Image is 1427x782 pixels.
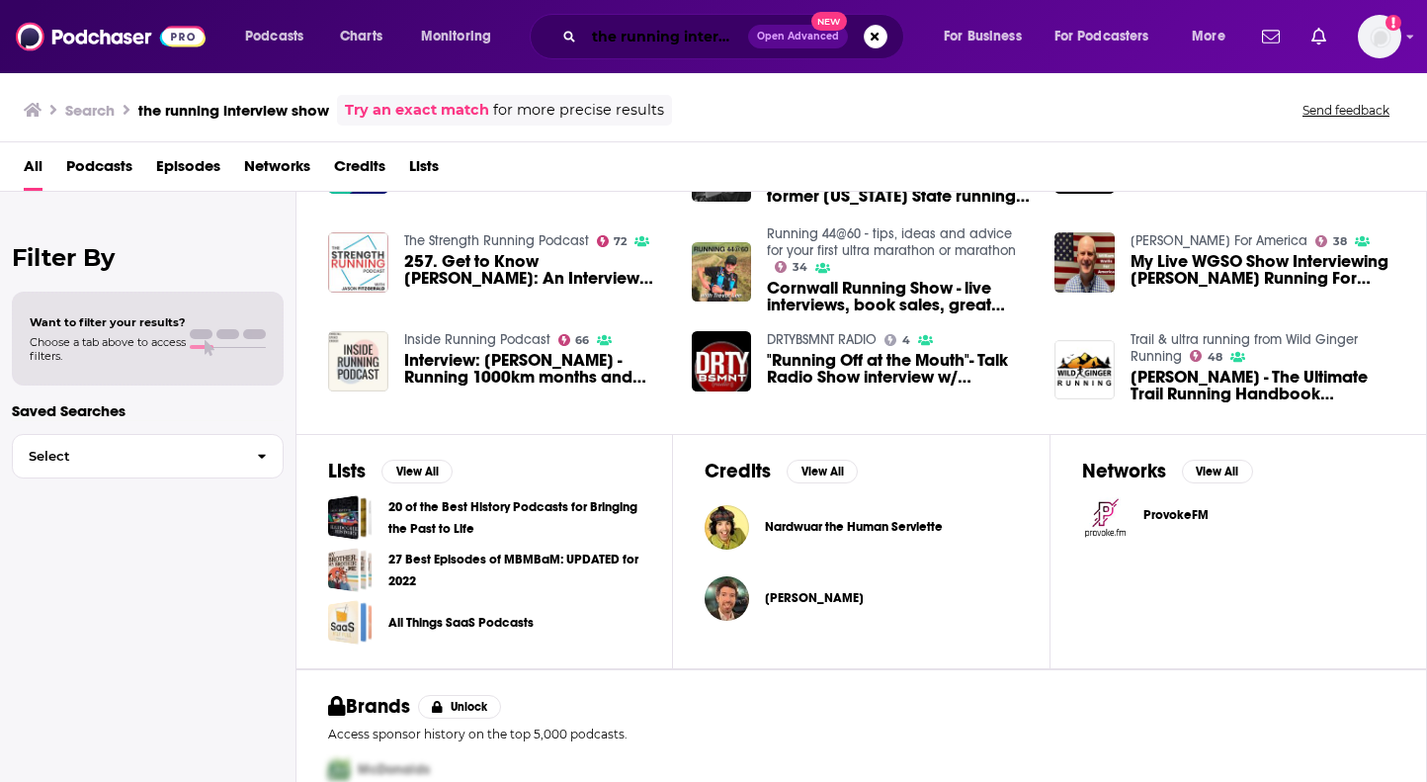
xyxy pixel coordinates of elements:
img: My Live WGSO Show Interviewing Jerry Smith Running For Judge [1054,232,1115,293]
span: 38 [1333,237,1347,246]
a: NetworksView All [1082,459,1253,483]
a: 48 [1190,350,1222,362]
a: 66 [558,334,590,346]
span: 34 [793,263,807,272]
a: Networks [244,150,310,191]
img: "Running Off at the Mouth"- Talk Radio Show interview w/ JL KING [692,331,752,391]
a: 27 Best Episodes of MBMBaM: UPDATED for 2022 [388,549,640,592]
button: View All [381,460,453,483]
a: Armen Shirvanian [765,590,864,606]
span: New [811,12,847,31]
a: Lists [409,150,439,191]
a: All [24,150,42,191]
span: Charts [340,23,382,50]
a: Nardwuar the Human Serviette [765,519,943,535]
button: open menu [407,21,517,52]
span: Logged in as GregKubie [1358,15,1401,58]
a: 38 [1315,235,1347,247]
span: For Business [944,23,1022,50]
button: open menu [930,21,1047,52]
img: ProvokeFM logo [1082,495,1128,541]
button: Send feedback [1297,102,1395,119]
button: open menu [1178,21,1250,52]
span: ProvokeFM [1143,507,1209,523]
span: Choose a tab above to access filters. [30,335,186,363]
p: Access sponsor history on the top 5,000 podcasts. [328,727,1394,741]
span: for more precise results [493,99,664,122]
button: Open AdvancedNew [748,25,848,48]
span: 66 [575,336,589,345]
a: Credits [334,150,385,191]
a: 34 [775,261,807,273]
a: ProvokeFM logoProvokeFM [1082,495,1394,541]
span: For Podcasters [1054,23,1149,50]
span: My Live WGSO Show Interviewing [PERSON_NAME] Running For Judge [1131,253,1394,287]
button: open menu [1042,21,1178,52]
span: Open Advanced [757,32,839,42]
a: Charts [327,21,394,52]
a: Show notifications dropdown [1303,20,1334,53]
a: Podcasts [66,150,132,191]
p: Saved Searches [12,401,284,420]
button: View All [787,460,858,483]
h3: Search [65,101,115,120]
a: Cornwall Running Show - live interviews, book sales, great stands.... [767,280,1031,313]
h2: Credits [705,459,771,483]
h2: Networks [1082,459,1166,483]
a: All Things SaaS Podcasts [328,600,373,645]
button: Armen ShirvanianArmen Shirvanian [705,566,1017,630]
button: Nardwuar the Human ServietteNardwuar the Human Serviette [705,495,1017,559]
img: Armen Shirvanian [705,576,749,621]
a: 20 of the Best History Podcasts for Bringing the Past to Life [328,495,373,540]
span: Monitoring [421,23,491,50]
span: Podcasts [245,23,303,50]
span: McDonalds [358,761,430,778]
span: Want to filter your results? [30,315,186,329]
img: User Profile [1358,15,1401,58]
span: Interview: [PERSON_NAME] - Running 1000km months and embracing the Japanese running culture. [404,352,668,386]
img: Claire Maxted - The Ultimate Trail Running Handbook Interview (NEW trail running book for 2021!) [1054,340,1115,400]
span: [PERSON_NAME] [765,590,864,606]
a: ListsView All [328,459,453,483]
img: Podchaser - Follow, Share and Rate Podcasts [16,18,206,55]
button: Select [12,434,284,478]
a: 20 of the Best History Podcasts for Bringing the Past to Life [388,496,640,540]
a: 27 Best Episodes of MBMBaM: UPDATED for 2022 [328,548,373,592]
svg: Add a profile image [1385,15,1401,31]
a: Episodes [156,150,220,191]
a: Interview: Jake Barraclough - Running 1000km months and embracing the Japanese running culture. [404,352,668,386]
h2: Brands [328,694,410,719]
a: DRTYBSMNT RADIO [767,331,877,348]
a: Running 44@60 - tips, ideas and advice for your first ultra marathon or marathon [767,225,1016,259]
img: 257. Get to Know Jason: An Interview with Strength Running’s Jason Fitzgerald [328,232,388,293]
a: CreditsView All [705,459,858,483]
span: Select [13,450,241,463]
button: View All [1182,460,1253,483]
span: 72 [614,237,627,246]
a: William Wallis For America [1131,232,1307,249]
a: Show notifications dropdown [1254,20,1288,53]
span: [PERSON_NAME] - The Ultimate Trail Running Handbook Interview (NEW trail running book for 2021!) [1131,369,1394,402]
span: 4 [902,336,910,345]
a: Inside Running Podcast [404,331,550,348]
a: Trail & ultra running from Wild Ginger Running [1131,331,1358,365]
img: Interview: Jake Barraclough - Running 1000km months and embracing the Japanese running culture. [328,331,388,391]
span: More [1192,23,1225,50]
button: Unlock [418,695,502,719]
img: Nardwuar the Human Serviette [705,505,749,550]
